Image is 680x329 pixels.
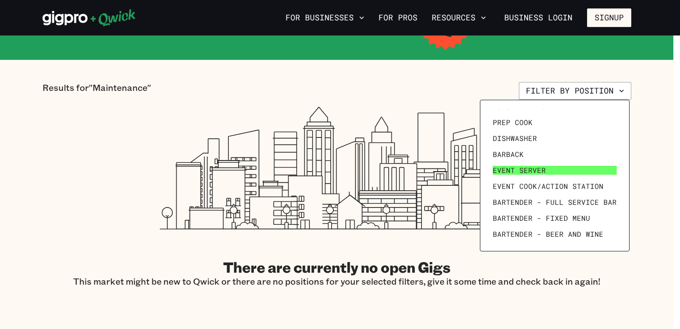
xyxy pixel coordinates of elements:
span: Bartender - Fixed Menu [493,214,590,223]
span: Bartender - Full Service Bar [493,198,617,207]
span: Event Server [493,166,546,175]
span: Barback [493,150,524,159]
span: Bartender - Beer and Wine [493,230,603,239]
span: Prep Cook [493,118,533,127]
span: Event Cook/Action Station [493,182,603,191]
ul: Filter by position [489,109,620,242]
span: Dishwasher [493,134,537,143]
